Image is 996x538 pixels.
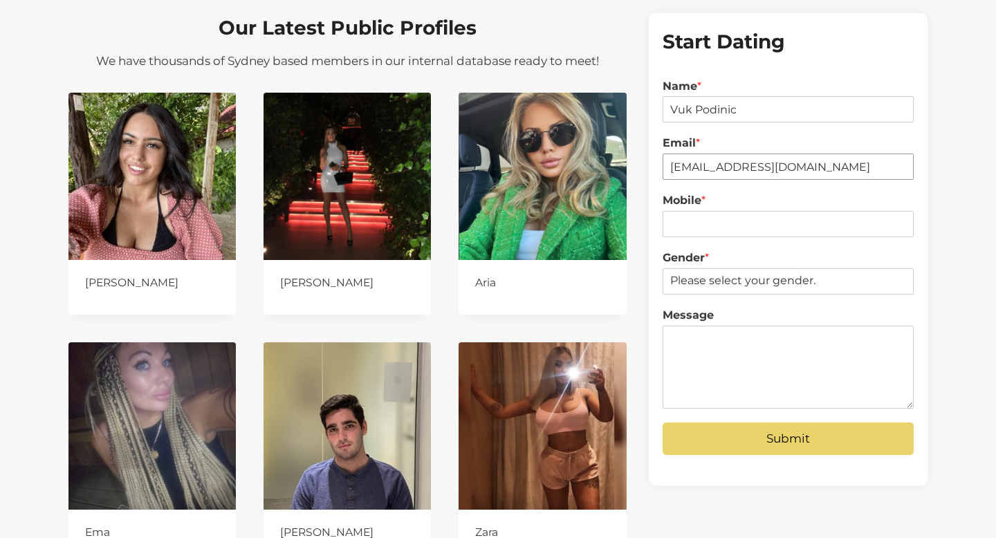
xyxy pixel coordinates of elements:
div: [PERSON_NAME] [280,271,415,290]
p: We have thousands of Sydney based members in our internal database ready to meet! [68,52,627,71]
label: Email [663,136,914,151]
img: James [264,342,431,510]
a: [PERSON_NAME] [280,271,415,298]
label: Gender [663,251,914,266]
img: Aria [459,93,626,260]
img: Ema [68,342,236,510]
img: Chloe [264,93,431,260]
h2: Our Latest Public Profiles [68,13,627,42]
label: Message [663,308,914,323]
a: [PERSON_NAME] [85,271,220,298]
label: Name [663,80,914,94]
div: [PERSON_NAME] [85,271,220,290]
div: Aria [475,271,610,290]
a: Aria [475,271,610,298]
img: Vanessa [68,93,236,260]
img: Zara [459,342,626,510]
label: Mobile [663,194,914,208]
h2: Start Dating [663,27,914,56]
button: Submit [663,423,914,455]
input: Mobile [663,211,914,237]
